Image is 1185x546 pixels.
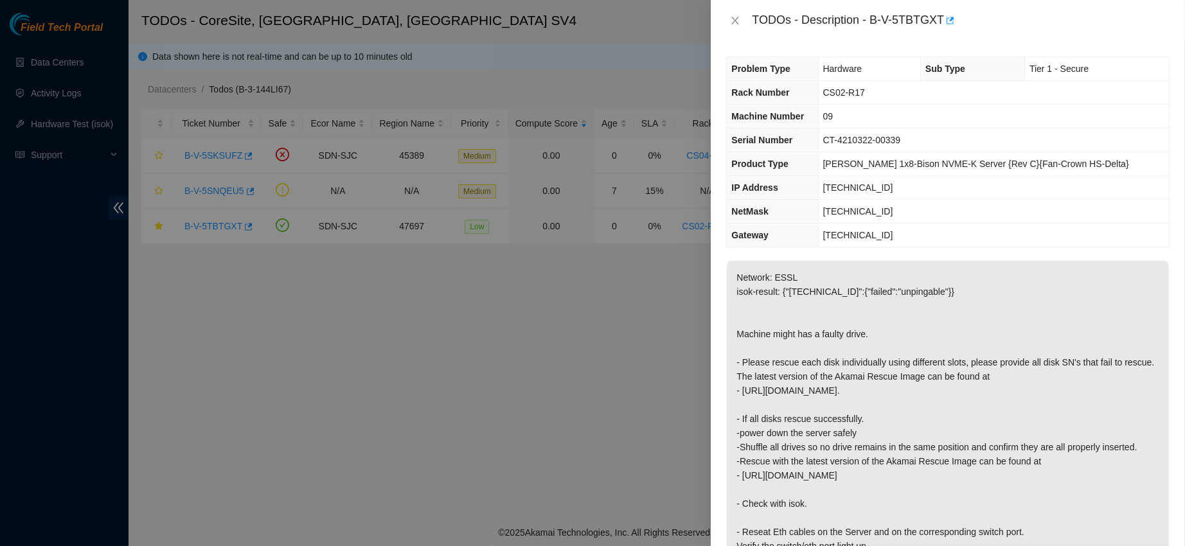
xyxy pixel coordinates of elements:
[731,206,769,216] span: NetMask
[1029,64,1089,74] span: Tier 1 - Secure
[823,135,901,145] span: CT-4210322-00339
[730,15,740,26] span: close
[823,64,862,74] span: Hardware
[823,230,893,240] span: [TECHNICAL_ID]
[823,206,893,216] span: [TECHNICAL_ID]
[823,182,893,193] span: [TECHNICAL_ID]
[731,87,789,98] span: Rack Number
[823,111,833,121] span: 09
[731,230,769,240] span: Gateway
[823,87,865,98] span: CS02-R17
[726,15,744,27] button: Close
[731,135,792,145] span: Serial Number
[731,182,778,193] span: IP Address
[752,10,1170,31] div: TODOs - Description - B-V-5TBTGXT
[731,159,788,169] span: Product Type
[823,159,1129,169] span: [PERSON_NAME] 1x8-Bison NVME-K Server {Rev C}{Fan-Crown HS-Delta}
[731,64,790,74] span: Problem Type
[925,64,965,74] span: Sub Type
[731,111,804,121] span: Machine Number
